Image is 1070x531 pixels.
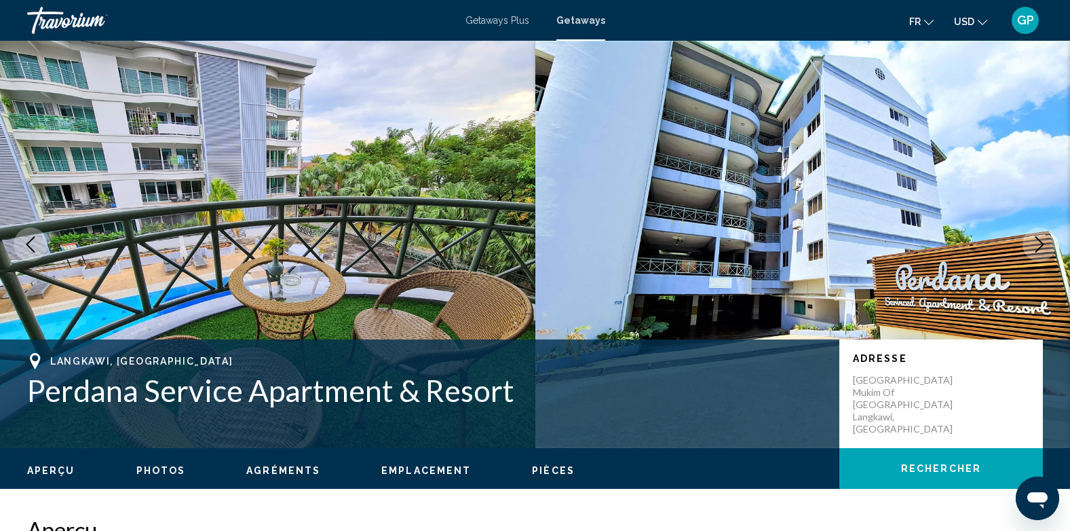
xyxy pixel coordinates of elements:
button: Agréments [246,464,320,477]
span: Pièces [532,465,575,476]
button: Pièces [532,464,575,477]
span: GP [1017,14,1034,27]
p: [GEOGRAPHIC_DATA] Mukim of [GEOGRAPHIC_DATA] Langkawi, [GEOGRAPHIC_DATA] [853,374,961,435]
p: Adresse [853,353,1029,364]
button: Emplacement [381,464,471,477]
span: Photos [136,465,186,476]
button: Rechercher [839,448,1043,489]
span: Agréments [246,465,320,476]
button: Change currency [954,12,987,31]
a: Travorium [27,7,452,34]
a: Getaways [556,15,605,26]
a: Getaways Plus [465,15,529,26]
span: Rechercher [901,464,981,475]
span: Aperçu [27,465,75,476]
button: Next image [1023,227,1056,261]
button: Aperçu [27,464,75,477]
span: USD [954,16,974,27]
span: fr [909,16,921,27]
span: Emplacement [381,465,471,476]
button: Photos [136,464,186,477]
iframe: Bouton de lancement de la fenêtre de messagerie [1016,477,1059,520]
button: Change language [909,12,934,31]
button: User Menu [1008,6,1043,35]
button: Previous image [14,227,47,261]
h1: Perdana Service Apartment & Resort [27,373,826,408]
span: Langkawi, [GEOGRAPHIC_DATA] [50,356,233,367]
